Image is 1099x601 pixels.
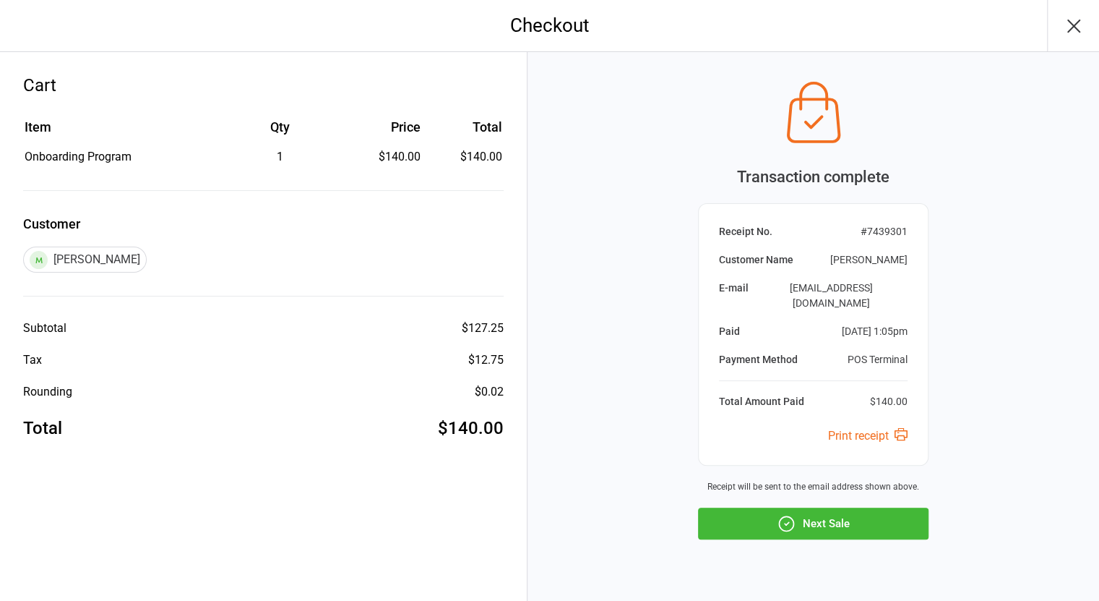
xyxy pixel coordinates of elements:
label: Customer [23,214,504,234]
div: Receipt will be sent to the email address shown above. [698,480,928,493]
div: Payment Method [719,352,798,367]
th: Item [25,117,219,147]
div: [PERSON_NAME] [23,247,147,273]
div: Rounding [23,383,72,401]
div: Subtotal [23,320,66,337]
div: $140.00 [870,394,908,409]
div: $127.25 [462,320,504,337]
div: Total Amount Paid [719,394,804,409]
div: Cart [23,72,504,98]
div: 1 [220,148,339,166]
div: $140.00 [438,415,504,441]
div: Total [23,415,62,441]
div: E-mail [719,281,749,311]
div: Price [340,117,420,137]
button: Next Sale [698,508,928,540]
th: Qty [220,117,339,147]
div: $0.02 [475,383,504,401]
div: [PERSON_NAME] [830,252,908,268]
div: Receipt No. [719,224,772,239]
div: # 7439301 [861,224,908,239]
div: [DATE] 1:05pm [842,324,908,339]
div: $140.00 [340,148,420,166]
div: POS Terminal [848,352,908,367]
span: Onboarding Program [25,150,132,163]
div: $12.75 [468,351,504,369]
div: Customer Name [719,252,793,268]
div: Transaction complete [698,165,928,189]
div: Tax [23,351,42,369]
th: Total [426,117,503,147]
div: Paid [719,324,740,339]
td: $140.00 [426,148,503,166]
a: Print receipt [828,429,908,443]
div: [EMAIL_ADDRESS][DOMAIN_NAME] [754,281,908,311]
